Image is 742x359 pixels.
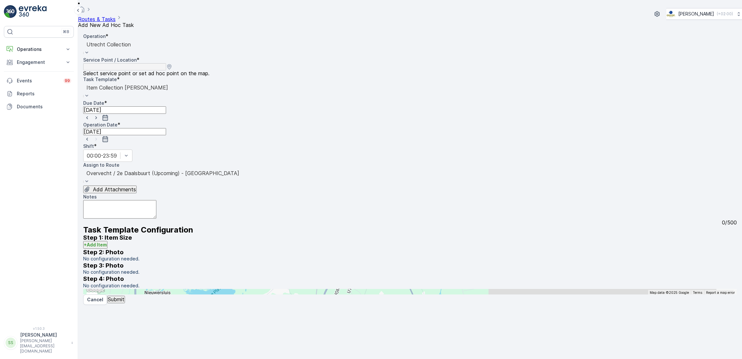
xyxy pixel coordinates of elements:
label: Assign to Route [83,162,119,168]
p: Events [17,78,60,84]
a: Leaflet [718,285,735,290]
a: Report a map error [706,291,735,294]
button: +Add Item [83,241,107,249]
a: Documents [4,100,74,113]
label: Shift [83,143,94,149]
h3: Step 2: Photo [83,249,737,256]
input: dd/mm/yyyy [83,128,166,135]
p: [PERSON_NAME] [20,332,68,338]
p: Submit [108,296,124,302]
p: 0 / 500 [722,220,737,225]
h2: Task Template Configuration [83,225,737,234]
p: 99 [65,78,70,83]
p: No configuration needed. [83,256,737,262]
button: Submit [107,296,125,303]
img: logo_light-DOdMpM7g.png [19,5,47,18]
button: SS[PERSON_NAME][PERSON_NAME][EMAIL_ADDRESS][DOMAIN_NAME] [4,332,74,354]
p: Cancel [87,296,103,303]
p: ( +02:00 ) [717,11,733,17]
a: Open this area in Google Maps (opens a new window) [85,286,106,294]
a: Events99 [4,74,74,87]
a: Reports [4,87,74,100]
button: Upload File [83,185,137,193]
label: Operation [83,33,106,39]
p: Add Attachments [93,186,136,192]
h3: Step 1: Item Size [83,234,737,241]
p: [PERSON_NAME][EMAIL_ADDRESS][DOMAIN_NAME] [20,338,68,354]
p: Reports [17,90,71,97]
div: SS [6,338,16,348]
img: logo [4,5,17,18]
span: Select service point or set ad hoc point on the map. [83,70,209,76]
span: v 1.50.3 [4,327,74,330]
input: Search address or service points [83,289,147,295]
p: [PERSON_NAME] [678,11,714,17]
label: Service Point / Location [83,57,137,63]
label: Task Template [83,77,117,82]
a: Terms (opens in new tab) [693,291,702,294]
p: No configuration needed. [83,282,737,289]
p: No configuration needed. [83,269,737,275]
input: dd/mm/yyyy [83,106,166,114]
button: Operations [4,43,74,56]
p: Engagement [17,59,61,66]
span: Add New Ad Hoc Task [78,22,134,28]
p: ⌘B [63,29,69,34]
button: Engagement [4,56,74,69]
img: basis-logo_rgb2x.png [666,10,676,18]
img: Google [85,286,106,294]
h3: Step 4: Photo [83,275,737,282]
span: Map data ©2025 Google [650,291,689,294]
h3: Step 3: Photo [83,262,737,269]
label: Operation Date [83,122,118,127]
a: Homepage [78,8,85,14]
a: Routes & Tasks [78,16,116,22]
p: Operations [17,46,61,53]
p: + Add Item [84,242,107,248]
button: Cancel [83,294,107,305]
button: [PERSON_NAME](+02:00) [666,8,742,20]
label: Notes [83,194,97,199]
p: Documents [17,103,71,110]
label: Due Date [83,100,104,106]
